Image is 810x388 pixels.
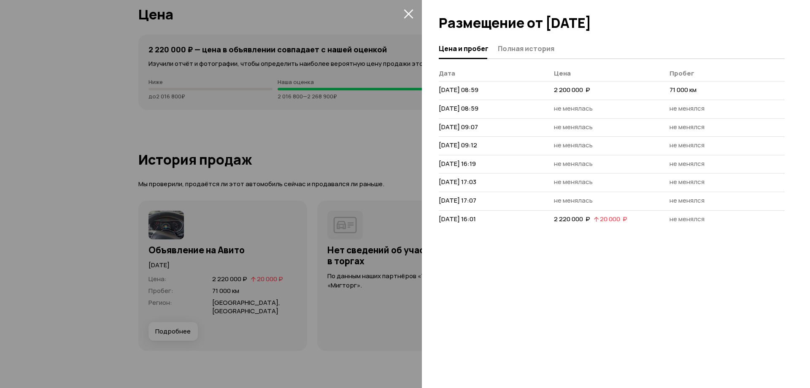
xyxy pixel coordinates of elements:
span: [DATE] 09:07 [439,122,478,131]
span: Цена [554,69,571,78]
span: не менялся [670,104,705,113]
span: не менялся [670,122,705,131]
span: [DATE] 16:19 [439,159,476,168]
span: не менялась [554,159,593,168]
span: не менялась [554,122,593,131]
span: [DATE] 09:12 [439,141,477,149]
span: [DATE] 17:07 [439,196,476,205]
span: не менялся [670,196,705,205]
span: [DATE] 08:59 [439,104,478,113]
span: Цена и пробег [439,44,489,53]
span: не менялась [554,141,593,149]
span: 2 220 000 ₽ [554,214,590,223]
span: не менялся [670,141,705,149]
span: не менялся [670,159,705,168]
span: [DATE] 08:59 [439,85,478,94]
span: не менялась [554,196,593,205]
span: Дата [439,69,455,78]
span: не менялся [670,214,705,223]
span: не менялась [554,104,593,113]
span: 2 200 000 ₽ [554,85,590,94]
button: закрыть [402,7,415,20]
span: Пробег [670,69,694,78]
span: не менялся [670,177,705,186]
span: [DATE] 17:03 [439,177,476,186]
span: Полная история [498,44,554,53]
span: [DATE] 16:01 [439,214,476,223]
span: 71 000 км [670,85,697,94]
span: 20 000 ₽ [600,214,627,223]
span: не менялась [554,177,593,186]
